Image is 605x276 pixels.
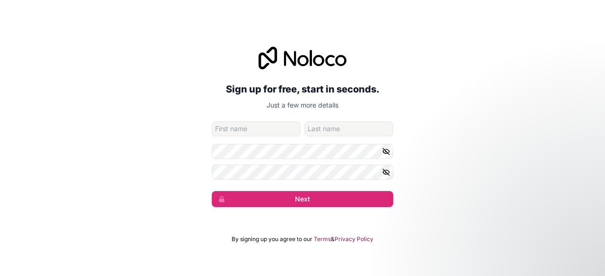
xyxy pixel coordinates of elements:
p: Just a few more details [212,100,393,110]
a: Terms [314,235,331,243]
span: & [331,235,335,243]
h2: Sign up for free, start in seconds. [212,81,393,98]
iframe: Intercom notifications message [416,201,605,271]
button: Next [212,191,393,207]
input: Password [212,144,393,159]
span: By signing up you agree to our [232,235,312,243]
input: Confirm password [212,165,393,180]
a: Privacy Policy [335,235,373,243]
input: given-name [212,121,301,136]
input: family-name [304,121,393,136]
